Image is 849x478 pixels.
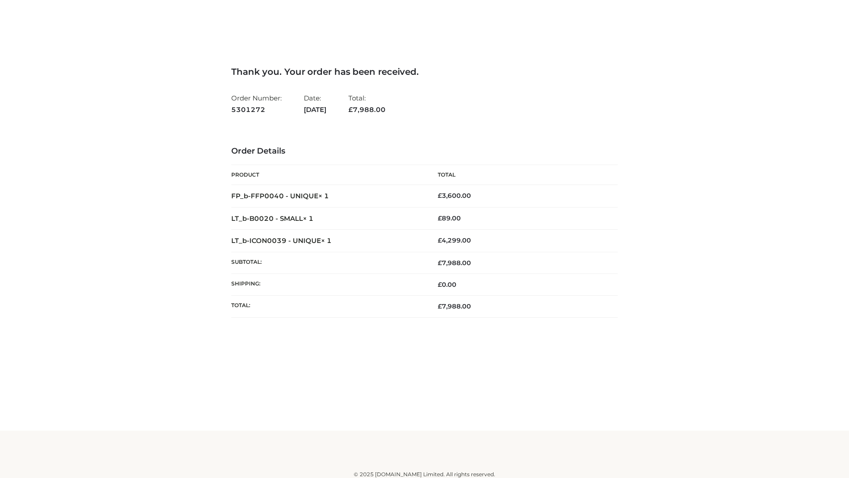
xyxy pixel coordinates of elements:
[231,192,329,200] strong: FP_b-FFP0040 - UNIQUE
[438,236,442,244] span: £
[318,192,329,200] strong: × 1
[424,165,618,185] th: Total
[438,281,456,289] bdi: 0.00
[438,281,442,289] span: £
[231,104,282,116] strong: 5301272
[231,214,314,223] strong: LT_b-B0020 - SMALL
[231,296,424,317] th: Total:
[438,259,442,267] span: £
[438,302,471,310] span: 7,988.00
[231,236,332,245] strong: LT_b-ICON0039 - UNIQUE
[303,214,314,223] strong: × 1
[348,105,353,114] span: £
[231,66,618,77] h3: Thank you. Your order has been received.
[438,302,442,310] span: £
[438,214,461,222] bdi: 89.00
[438,214,442,222] span: £
[304,90,326,117] li: Date:
[438,259,471,267] span: 7,988.00
[348,105,386,114] span: 7,988.00
[304,104,326,116] strong: [DATE]
[231,274,424,296] th: Shipping:
[348,90,386,117] li: Total:
[231,252,424,274] th: Subtotal:
[321,236,332,245] strong: × 1
[231,165,424,185] th: Product
[231,146,618,156] h3: Order Details
[438,192,471,200] bdi: 3,600.00
[438,236,471,244] bdi: 4,299.00
[231,90,282,117] li: Order Number:
[438,192,442,200] span: £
